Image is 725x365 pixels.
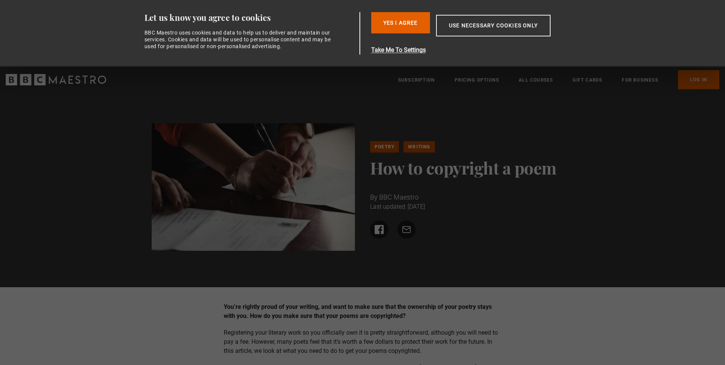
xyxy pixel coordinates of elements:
time: Last updated: [DATE] [370,203,425,210]
svg: BBC Maestro [6,74,106,85]
a: All Courses [519,76,553,84]
a: Pricing Options [455,76,499,84]
a: Gift Cards [573,76,602,84]
a: Poetry [370,141,399,153]
span: By [370,193,378,201]
a: Log In [678,70,719,89]
p: Registering your literary work so you officially own it is pretty straightforward, although you w... [224,328,502,356]
a: Writing [403,141,435,153]
img: A person writes on paper [152,123,355,251]
button: Use necessary cookies only [436,15,551,36]
div: Let us know you agree to cookies [144,12,357,23]
strong: You’re rightly proud of your writing, and want to make sure that the ownership of your poetry sta... [224,303,492,319]
h1: How to copyright a poem [370,159,574,177]
button: Take Me To Settings [371,46,587,55]
span: BBC Maestro [379,193,419,201]
a: For business [622,76,658,84]
button: Yes I Agree [371,12,430,33]
div: BBC Maestro uses cookies and data to help us to deliver and maintain our services. Cookies and da... [144,29,336,50]
a: Subscription [398,76,435,84]
nav: Primary [398,70,719,89]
